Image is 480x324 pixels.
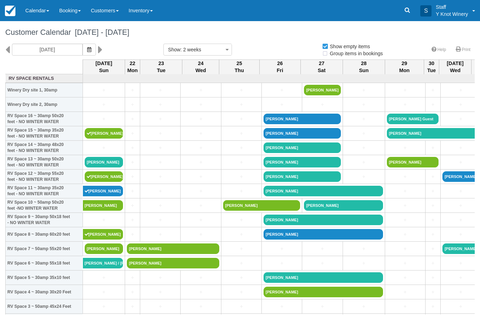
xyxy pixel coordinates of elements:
[442,101,479,108] a: +
[427,144,439,152] a: +
[439,59,472,74] th: [DATE] Wed
[127,159,138,166] a: +
[264,157,341,167] a: [PERSON_NAME]
[85,87,123,94] a: +
[85,171,123,182] a: [PERSON_NAME]
[304,101,340,108] a: +
[264,114,341,124] a: [PERSON_NAME]
[387,288,423,296] a: +
[85,144,123,152] a: +
[142,303,179,310] a: +
[442,216,479,224] a: +
[182,101,219,108] a: +
[387,260,423,267] a: +
[182,303,219,310] a: +
[6,170,83,184] th: RV Space 12 ~ 30amp 55x20 feet - NO WINTER WATER
[223,231,260,238] a: +
[442,274,479,281] a: +
[387,101,423,108] a: +
[427,87,439,94] a: +
[127,173,138,180] a: +
[127,101,138,108] a: +
[442,87,479,94] a: +
[163,44,232,56] button: Show: 2 weeks
[387,274,423,281] a: +
[322,41,375,52] label: Show empty items
[387,157,439,167] a: [PERSON_NAME]
[5,28,475,37] h1: Customer Calendar
[85,288,123,296] a: +
[345,260,383,267] a: +
[142,216,179,224] a: +
[85,101,123,108] a: +
[345,159,383,166] a: +
[127,87,138,94] a: +
[387,231,423,238] a: +
[85,128,123,139] a: [PERSON_NAME]
[127,188,138,195] a: +
[442,243,479,254] a: [PERSON_NAME]
[387,216,423,224] a: +
[427,202,439,209] a: +
[442,202,479,209] a: +
[387,188,423,195] a: +
[387,173,423,180] a: +
[436,4,468,11] p: Staff
[304,303,340,310] a: +
[345,245,383,253] a: +
[182,130,219,137] a: +
[6,126,83,141] th: RV Space 15 ~ 30amp 35x20 feet - NO WINTER WATER
[264,186,383,196] a: [PERSON_NAME]
[127,231,138,238] a: +
[6,141,83,155] th: RV Space 14 ~ 30amp 48x20 feet - NO WINTER WATER
[223,260,260,267] a: +
[442,171,479,182] a: [PERSON_NAME]
[427,288,439,296] a: +
[387,202,423,209] a: +
[424,59,439,74] th: 30 Tue
[142,202,179,209] a: +
[142,115,179,123] a: +
[5,6,15,16] img: checkfront-main-nav-mini-logo.png
[427,45,450,55] a: Help
[182,59,219,74] th: 24 Wed
[182,274,219,281] a: +
[6,184,83,198] th: RV Space 11 ~ 30amp 35x20 feet - NO WINTER WATER
[264,272,383,283] a: [PERSON_NAME]
[442,288,479,296] a: +
[6,242,83,256] th: RV Space 7 ~ 50amp 55x20 feet
[264,101,300,108] a: +
[442,115,479,123] a: +
[6,83,83,97] th: Winery Dry site 1, 30amp
[182,115,219,123] a: +
[85,243,123,254] a: [PERSON_NAME]
[6,299,83,314] th: RV Space 3 ~ 50amp 45x24 Feet
[223,245,260,253] a: +
[182,144,219,152] a: +
[387,144,423,152] a: +
[304,85,340,95] a: [PERSON_NAME]
[142,231,179,238] a: +
[85,216,123,224] a: +
[427,245,439,253] a: +
[264,87,300,94] a: +
[83,186,123,196] a: [PERSON_NAME]
[452,45,475,55] a: Print
[427,274,439,281] a: +
[343,59,385,74] th: 28 Sun
[127,144,138,152] a: +
[385,59,424,74] th: 29 Mon
[264,142,341,153] a: [PERSON_NAME]
[223,101,260,108] a: +
[304,260,340,267] a: +
[71,28,129,37] span: [DATE] - [DATE]
[142,101,179,108] a: +
[304,245,340,253] a: +
[182,87,219,94] a: +
[223,303,260,310] a: +
[142,173,179,180] a: +
[259,59,300,74] th: 26 Fri
[182,173,219,180] a: +
[6,256,83,271] th: RV Space 6 ~ 30amp 55x18 feet
[6,285,83,299] th: RV Space 4 ~ 30amp 30x20 Feet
